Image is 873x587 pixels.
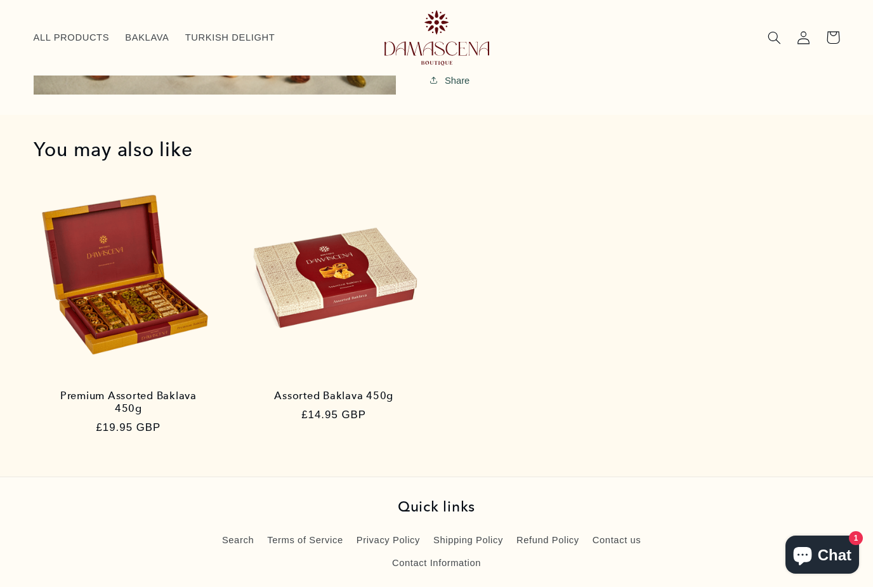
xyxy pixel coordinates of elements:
a: BAKLAVA [117,23,177,51]
span: BAKLAVA [125,32,169,44]
a: Refund Policy [516,529,579,551]
span: TURKISH DELIGHT [185,32,275,44]
a: ALL PRODUCTS [25,23,117,51]
a: Contact us [593,529,641,551]
a: Search [222,532,254,552]
a: TURKISH DELIGHT [177,23,283,51]
a: Assorted Baklava 450g [252,390,416,402]
a: Damascena Boutique [362,5,511,70]
a: Premium Assorted Baklava 450g [47,390,211,416]
button: Share [430,65,473,95]
h2: You may also like [34,138,840,162]
a: Contact Information [392,552,481,575]
h2: Quick links [183,498,690,515]
a: Shipping Policy [433,529,503,551]
a: Privacy Policy [357,529,420,551]
inbox-online-store-chat: Shopify online store chat [782,536,863,577]
summary: Search [760,23,789,52]
a: Terms of Service [267,529,343,551]
img: Damascena Boutique [384,10,489,65]
span: ALL PRODUCTS [34,32,110,44]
